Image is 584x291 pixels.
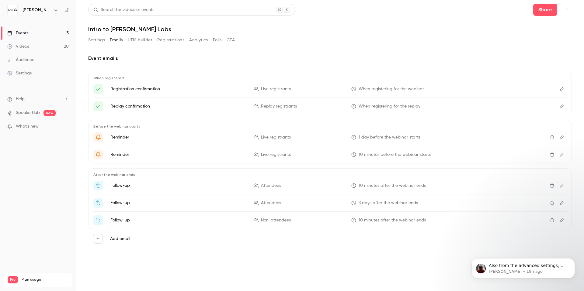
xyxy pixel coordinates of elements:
button: Edit [557,215,567,225]
p: Replay confirmation [110,103,246,109]
div: Settings [7,70,32,76]
span: Non-attendees [261,217,291,224]
button: Edit [557,132,567,142]
span: Live registrants [261,134,291,141]
span: What's new [16,123,39,130]
span: Pro [8,276,18,283]
li: Here's your access link to {{ event_name }}! [93,84,567,94]
li: Thanks for joining 'Intro to Alva Labs' 👋 [93,181,567,190]
span: Replay registrants [261,103,297,110]
button: Delete [547,215,557,225]
div: Audience [7,57,34,63]
button: Edit [557,101,567,111]
p: Registration confirmation [110,86,246,92]
div: Search for videos or events [93,7,154,13]
li: Watch the replay of {{ event_name }} [93,215,567,225]
button: Emails [110,35,123,45]
h2: Event emails [88,55,572,62]
div: Videos [7,43,29,50]
span: 10 minutes after the webinar ends [359,217,426,224]
button: Edit [557,150,567,159]
p: Reminder [110,152,246,158]
img: Alva Academy [8,5,17,15]
button: UTM builder [128,35,152,45]
span: When registering for the replay [359,103,420,110]
span: Attendees [261,200,281,206]
p: Follow-up [110,200,246,206]
p: Before the webinar starts [93,124,567,129]
span: Plan usage [22,277,68,282]
button: Edit [557,84,567,94]
span: 1 day before the webinar starts [359,134,420,141]
span: 10 minutes before the webinar starts [359,152,431,158]
span: Live registrants [261,152,291,158]
span: When registering for the webinar [359,86,424,92]
span: 3 days after the webinar ends [359,200,418,206]
button: Edit [557,198,567,208]
label: Add email [110,236,130,242]
button: Share [533,4,557,16]
p: After the webinar ends [93,172,567,177]
span: new [43,110,56,116]
a: SpeakerHub [16,110,40,116]
span: Attendees [261,183,281,189]
iframe: Intercom notifications message [462,245,584,288]
h6: [PERSON_NAME][GEOGRAPHIC_DATA] [23,7,51,13]
button: Delete [547,198,557,208]
p: Follow-up [110,217,246,223]
button: Polls [213,35,222,45]
button: Edit [557,181,567,190]
button: Settings [88,35,105,45]
button: Analytics [189,35,208,45]
li: Here's your access link to {{ event_name }}! [93,101,567,111]
button: Registrations [157,35,184,45]
p: Reminder [110,134,246,140]
button: Delete [547,181,557,190]
span: Help [16,96,25,102]
button: Delete [547,150,557,159]
button: Delete [547,132,557,142]
h1: Intro to [PERSON_NAME] Labs [88,26,572,33]
li: Quick Reminder: Share Your Feedback on the "{{ event_name }}" Webinar [93,198,567,208]
li: Don't miss tomorrow's {{ event_name }} [93,132,567,142]
p: Follow-up [110,183,246,189]
button: CTA [227,35,235,45]
li: help-dropdown-opener [7,96,69,102]
span: Live registrants [261,86,291,92]
p: When registered [93,76,567,80]
div: Events [7,30,28,36]
span: 10 minutes after the webinar ends [359,183,426,189]
li: {{ event_name }} is about to go live [93,150,567,159]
